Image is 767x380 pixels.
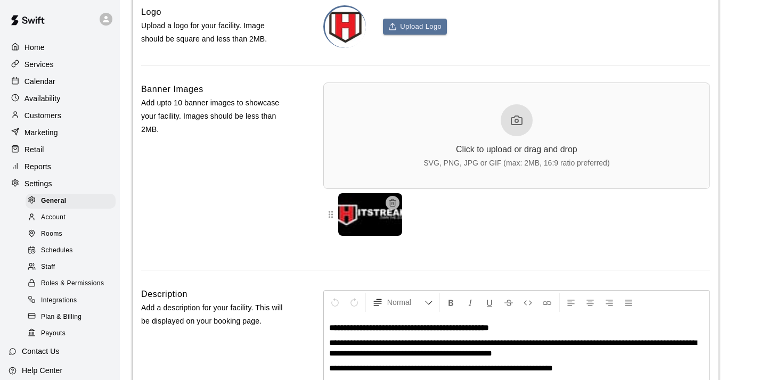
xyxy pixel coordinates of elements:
a: Home [9,39,111,55]
a: Services [9,56,111,72]
button: Redo [345,293,363,312]
div: Rooms [26,227,116,242]
p: Marketing [25,127,58,138]
a: Settings [9,176,111,192]
h6: Description [141,287,187,301]
p: Home [25,42,45,53]
p: Add a description for your facility. This will be displayed on your booking page. [141,301,289,328]
img: HitStreak at Achieve logo [325,7,366,48]
button: Left Align [562,293,580,312]
div: Schedules [26,243,116,258]
div: Plan & Billing [26,310,116,325]
a: Staff [26,259,120,276]
button: Center Align [581,293,599,312]
p: Retail [25,144,44,155]
a: Roles & Permissions [26,276,120,292]
button: Undo [326,293,344,312]
div: Account [26,210,116,225]
a: Account [26,209,120,226]
img: Banner 1 [338,193,402,236]
p: Customers [25,110,61,121]
span: Payouts [41,328,66,339]
a: Integrations [26,292,120,309]
button: Format Bold [442,293,460,312]
p: Services [25,59,54,70]
span: Normal [387,297,425,308]
p: Settings [25,178,52,189]
p: Add upto 10 banner images to showcase your facility. Images should be less than 2MB. [141,96,289,137]
button: Insert Link [538,293,556,312]
button: Format Strikethrough [500,293,518,312]
p: Reports [25,161,51,172]
span: Integrations [41,295,77,306]
div: Payouts [26,326,116,341]
span: Roles & Permissions [41,278,104,289]
a: Customers [9,108,111,123]
div: General [26,194,116,209]
button: Justify Align [619,293,638,312]
button: Formatting Options [368,293,437,312]
span: Rooms [41,229,62,239]
p: Contact Us [22,346,60,357]
h6: Banner Images [141,82,203,96]
p: Availability [25,93,61,104]
a: Payouts [26,325,120,342]
a: Retail [9,142,111,158]
span: Plan & Billing [41,312,81,323]
a: Plan & Billing [26,309,120,325]
a: Availability [9,90,111,106]
a: Reports [9,159,111,175]
p: Calendar [25,76,55,87]
div: Roles & Permissions [26,276,116,291]
button: Format Underline [480,293,499,312]
button: Right Align [600,293,618,312]
div: Staff [26,260,116,275]
div: SVG, PNG, JPG or GIF (max: 2MB, 16:9 ratio preferred) [423,159,609,167]
p: Upload a logo for your facility. Image should be square and less than 2MB. [141,19,289,46]
span: Account [41,212,66,223]
span: Schedules [41,245,73,256]
a: Schedules [26,243,120,259]
div: Integrations [26,293,116,308]
h6: Logo [141,5,161,19]
div: Click to upload or drag and drop [456,145,577,154]
button: Upload Logo [383,19,447,35]
p: Help Center [22,365,62,376]
button: Format Italics [461,293,479,312]
span: General [41,196,67,206]
span: Staff [41,262,55,272]
a: Calendar [9,73,111,89]
button: Insert Code [519,293,537,312]
a: General [26,193,120,209]
a: Rooms [26,226,120,243]
a: Marketing [9,125,111,141]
